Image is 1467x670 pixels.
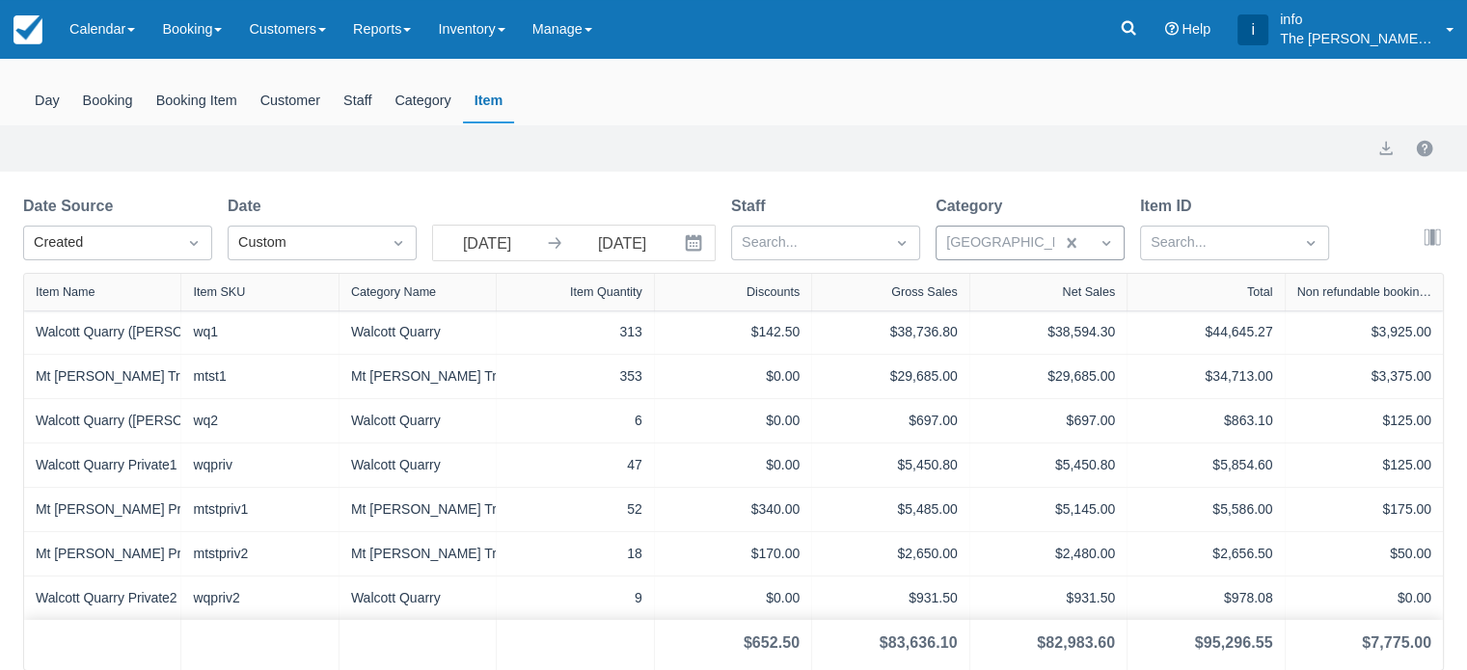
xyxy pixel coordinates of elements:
div: $34,713.00 [1139,366,1272,387]
div: $125.00 [1297,411,1431,431]
span: Dropdown icon [389,233,408,253]
div: $5,854.60 [1139,455,1272,475]
div: Booking Item [145,79,249,123]
div: $29,685.00 [982,366,1115,387]
div: Created [34,232,167,254]
div: Day [23,79,71,123]
div: $3,925.00 [1297,322,1431,342]
label: Staff [731,195,774,218]
div: 18 [508,544,641,564]
div: 52 [508,499,641,520]
div: $0.00 [1297,588,1431,608]
div: Category Name [351,285,436,299]
div: $5,485.00 [824,499,957,520]
div: Non refundable booking fee (included) [1297,285,1431,299]
i: Help [1164,22,1178,36]
button: Interact with the calendar and add the check-in date for your trip. [676,226,715,260]
div: Item Name [36,285,95,299]
div: $2,656.50 [1139,544,1272,564]
div: mtstpriv2 [193,544,326,564]
a: Walcott Quarry ([PERSON_NAME] Shale) Group2 [36,411,333,431]
div: $44,645.27 [1139,322,1272,342]
div: Walcott Quarry [351,411,484,431]
div: $2,650.00 [824,544,957,564]
div: wq1 [193,322,326,342]
div: $82,983.60 [1037,631,1115,655]
div: Item SKU [193,285,245,299]
div: $697.00 [982,411,1115,431]
div: Item [463,79,515,123]
p: The [PERSON_NAME] Shale Geoscience Foundation [1280,29,1434,48]
a: Walcott Quarry ([PERSON_NAME] Shale) [36,322,285,342]
div: Item Quantity [570,285,642,299]
div: $2,480.00 [982,544,1115,564]
div: Booking [71,79,145,123]
span: Dropdown icon [892,233,911,253]
div: wqpriv [193,455,326,475]
div: Total [1247,285,1273,299]
div: $175.00 [1297,499,1431,520]
div: Walcott Quarry [351,588,484,608]
div: 47 [508,455,641,475]
label: Category [936,195,1010,218]
button: export [1374,137,1398,160]
div: $5,450.80 [982,455,1115,475]
div: Customer [249,79,332,123]
span: Dropdown icon [1097,233,1116,253]
div: $125.00 [1297,455,1431,475]
div: Walcott Quarry [351,322,484,342]
div: $83,636.10 [880,631,958,655]
label: Item ID [1140,195,1199,218]
label: Date [228,195,269,218]
input: Start Date [433,226,541,260]
div: $0.00 [666,366,800,387]
div: Discounts [747,285,800,299]
img: checkfront-main-nav-mini-logo.png [14,15,42,44]
div: $5,450.80 [824,455,957,475]
div: Mt [PERSON_NAME] Trilobite beds [351,499,484,520]
div: $95,296.55 [1195,631,1273,655]
div: $0.00 [666,455,800,475]
div: $978.08 [1139,588,1272,608]
div: wq2 [193,411,326,431]
a: Mt [PERSON_NAME] Private2 Closed [36,544,262,564]
div: 9 [508,588,641,608]
div: $931.50 [982,588,1115,608]
a: Mt [PERSON_NAME] Trilobite Beds [36,366,249,387]
div: $931.50 [824,588,957,608]
div: Mt [PERSON_NAME] Trilobite beds [351,366,484,387]
label: Date Source [23,195,121,218]
div: $652.50 [744,631,800,655]
div: Custom [238,232,371,254]
div: $7,775.00 [1362,631,1431,655]
div: Gross Sales [891,285,958,299]
div: Staff [332,79,383,123]
p: info [1280,10,1434,29]
div: $0.00 [666,588,800,608]
div: $38,736.80 [824,322,957,342]
input: End Date [568,226,676,260]
span: Dropdown icon [1301,233,1320,253]
div: $142.50 [666,322,800,342]
div: $0.00 [666,411,800,431]
div: i [1237,14,1268,45]
div: $697.00 [824,411,957,431]
div: 353 [508,366,641,387]
div: $3,375.00 [1297,366,1431,387]
div: mtst1 [193,366,326,387]
div: $340.00 [666,499,800,520]
div: Category [383,79,462,123]
div: 6 [508,411,641,431]
div: $170.00 [666,544,800,564]
div: mtstpriv1 [193,499,326,520]
div: $29,685.00 [824,366,957,387]
div: 313 [508,322,641,342]
div: Mt [PERSON_NAME] Trilobite beds [351,544,484,564]
div: $38,594.30 [982,322,1115,342]
a: Walcott Quarry Private1 Closed [36,455,222,475]
div: $5,145.00 [982,499,1115,520]
a: Walcott Quarry Private2 Closed [36,588,222,608]
div: $863.10 [1139,411,1272,431]
a: Mt [PERSON_NAME] Private1 Closed [36,499,262,520]
span: Dropdown icon [184,233,204,253]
